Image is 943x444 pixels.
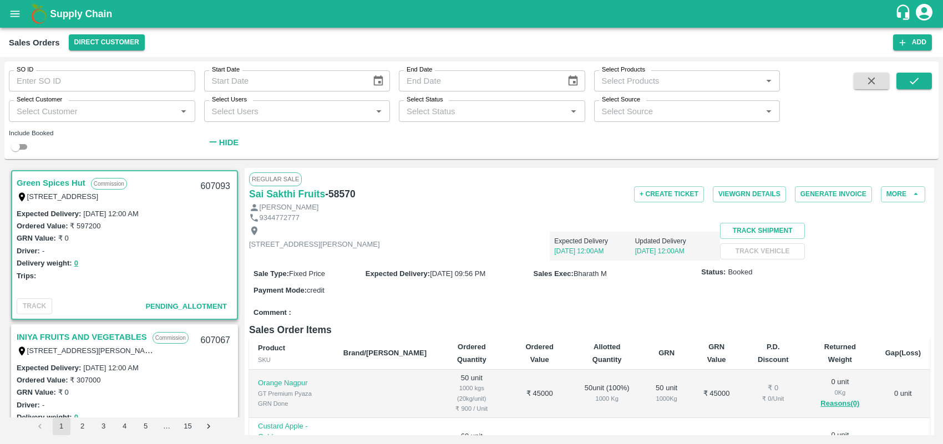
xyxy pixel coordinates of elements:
[652,383,682,404] div: 50 unit
[343,349,427,357] b: Brand/[PERSON_NAME]
[9,35,60,50] div: Sales Orders
[153,332,189,344] p: Commission
[566,104,581,119] button: Open
[562,70,584,91] button: Choose date
[28,3,50,25] img: logo
[658,349,675,357] b: GRN
[219,138,239,147] strong: Hide
[728,267,752,278] span: Booked
[580,383,634,404] div: 50 unit ( 100 %)
[307,286,325,294] span: credit
[74,257,78,270] button: 0
[70,376,100,384] label: ₹ 307000
[17,95,62,104] label: Select Customer
[597,74,759,88] input: Select Products
[249,172,302,186] span: Regular Sale
[713,186,786,202] button: ViewGRN Details
[42,247,44,255] label: -
[69,34,145,50] button: Select DC
[707,343,726,363] b: GRN Value
[17,401,40,409] label: Driver:
[402,104,564,118] input: Select Status
[372,104,386,119] button: Open
[204,133,242,152] button: Hide
[17,234,56,242] label: GRN Value:
[12,104,174,118] input: Select Customer
[813,387,868,397] div: 0 Kg
[17,330,147,344] a: INIYA FRUITS AND VEGETABLES
[58,388,69,396] label: ₹ 0
[17,259,72,267] label: Delivery weight:
[258,421,326,442] p: Custard Apple - Golden
[2,1,28,27] button: open drawer
[137,417,155,435] button: Go to page 5
[435,370,508,418] td: 50 unit
[895,4,914,24] div: customer-support
[17,272,36,280] label: Trips:
[17,176,85,190] a: Green Spices Hut
[200,417,218,435] button: Go to next page
[95,417,113,435] button: Go to page 3
[635,236,716,246] p: Updated Delivery
[813,397,868,410] button: Reasons(0)
[893,34,932,50] button: Add
[574,269,607,278] span: Bharath M
[602,95,640,104] label: Select Source
[258,355,326,365] div: SKU
[592,343,622,363] b: Allotted Quantity
[179,417,197,435] button: Go to page 15
[914,2,934,25] div: account of current user
[534,269,574,278] label: Sales Exec :
[444,404,499,414] div: ₹ 900 / Unit
[602,65,645,74] label: Select Products
[212,65,240,74] label: Start Date
[752,394,795,404] div: ₹ 0 / Unit
[53,417,70,435] button: page 1
[554,246,635,256] p: [DATE] 12:00AM
[554,236,635,246] p: Expected Delivery
[83,364,138,372] label: [DATE] 12:00 AM
[254,286,307,294] label: Payment Mode :
[366,269,430,278] label: Expected Delivery :
[691,370,743,418] td: ₹ 45000
[876,370,930,418] td: 0 unit
[50,8,112,19] b: Supply Chain
[50,6,895,22] a: Supply Chain
[212,95,247,104] label: Select Users
[17,364,81,372] label: Expected Delivery :
[176,104,191,119] button: Open
[325,186,356,202] h6: - 58570
[249,186,325,202] a: Sai Sakthi Fruits
[116,417,134,435] button: Go to page 4
[258,399,326,409] div: GRN Done
[597,104,759,118] input: Select Source
[258,378,326,389] p: Orange Nagpur
[430,269,485,278] span: [DATE] 09:56 PM
[444,383,499,404] div: 1000 kgs (20kg/unit)
[881,186,925,202] button: More
[260,213,300,223] p: 9344772777
[399,70,558,91] input: End Date
[635,246,716,256] p: [DATE] 12:00AM
[407,65,432,74] label: End Date
[17,65,33,74] label: SO ID
[74,417,92,435] button: Go to page 2
[701,267,726,278] label: Status:
[74,411,78,424] button: 0
[720,223,805,239] button: Track Shipment
[9,128,195,138] div: Include Booked
[289,269,325,278] span: Fixed Price
[368,70,389,91] button: Choose date
[17,413,72,421] label: Delivery weight:
[634,186,704,202] button: + Create Ticket
[254,308,291,318] label: Comment :
[580,394,634,404] div: 1000 Kg
[83,210,138,218] label: [DATE] 12:00 AM
[249,322,930,338] h6: Sales Order Items
[762,104,776,119] button: Open
[258,344,285,352] b: Product
[204,70,363,91] input: Start Date
[9,70,195,91] input: Enter SO ID
[457,343,486,363] b: Ordered Quantity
